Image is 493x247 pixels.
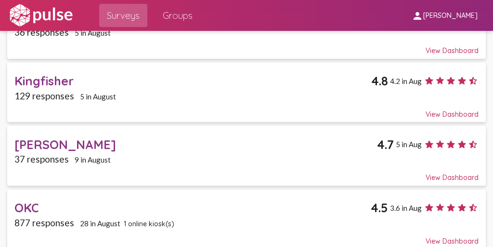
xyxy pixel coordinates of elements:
span: 36 responses [14,27,69,38]
span: 5 in August [75,28,111,37]
span: 5 in August [80,92,116,101]
span: 4.7 [377,137,394,152]
span: 5 in Aug [396,140,422,149]
div: View Dashboard [14,101,478,119]
a: [PERSON_NAME]4.75 in Aug37 responses9 in AugustView Dashboard [7,126,486,186]
span: Surveys [107,7,140,24]
span: 4.5 [371,200,388,215]
div: View Dashboard [14,228,478,246]
span: 3.6 in Aug [390,204,422,212]
a: Groups [155,4,200,27]
span: 28 in August [80,219,120,228]
mat-icon: person [412,10,423,22]
div: OKC [14,200,371,215]
span: 4.8 [371,73,388,88]
div: [PERSON_NAME] [14,137,377,152]
span: Groups [163,7,193,24]
span: 877 responses [14,217,74,228]
div: View Dashboard [14,38,478,55]
span: 4.2 in Aug [390,77,422,85]
span: 37 responses [14,153,69,165]
img: white-logo.svg [8,3,74,27]
div: Kingfisher [14,73,371,88]
button: [PERSON_NAME] [404,6,485,24]
span: 1 online kiosk(s) [124,220,174,228]
a: Surveys [99,4,147,27]
span: [PERSON_NAME] [423,12,478,20]
a: Kingfisher4.84.2 in Aug129 responses5 in AugustView Dashboard [7,63,486,123]
span: 9 in August [75,155,111,164]
span: 129 responses [14,90,74,101]
div: View Dashboard [14,165,478,182]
